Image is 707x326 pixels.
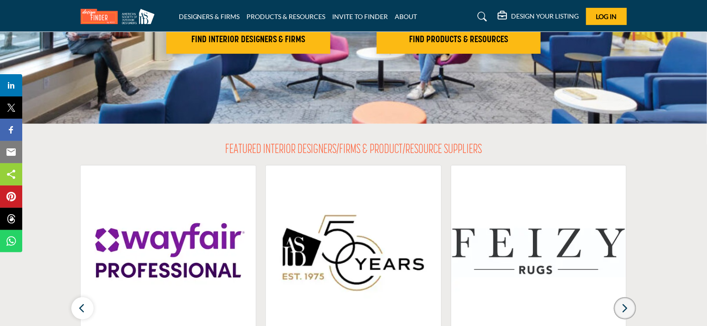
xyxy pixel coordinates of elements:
[169,34,328,45] h2: FIND INTERIOR DESIGNERS & FIRMS
[498,11,579,22] div: DESIGN YOUR LISTING
[468,9,493,24] a: Search
[379,34,538,45] h2: FIND PRODUCTS & RESOURCES
[395,13,417,20] a: ABOUT
[596,13,617,20] span: Log In
[179,13,240,20] a: DESIGNERS & FIRMS
[166,26,330,54] button: FIND INTERIOR DESIGNERS & FIRMS
[511,12,579,20] h5: DESIGN YOUR LISTING
[247,13,326,20] a: PRODUCTS & RESOURCES
[586,8,627,25] button: Log In
[225,142,482,158] h2: FEATURED INTERIOR DESIGNERS/FIRMS & PRODUCT/RESOURCE SUPPLIERS
[333,13,388,20] a: INVITE TO FINDER
[377,26,541,54] button: FIND PRODUCTS & RESOURCES
[81,9,159,24] img: Site Logo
